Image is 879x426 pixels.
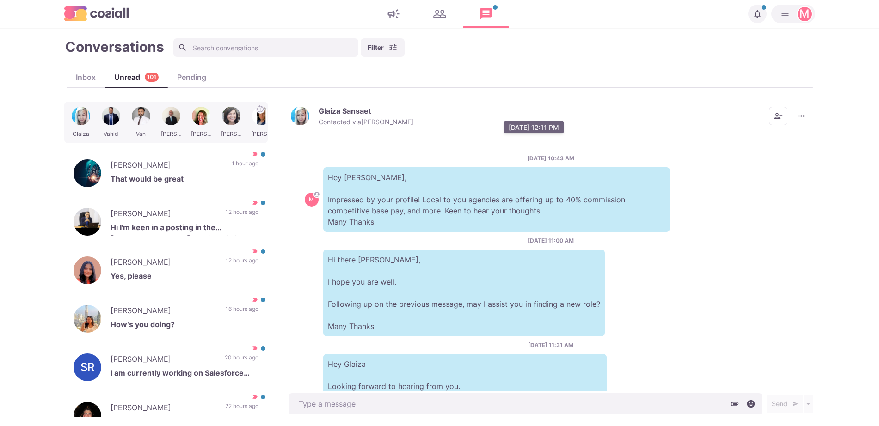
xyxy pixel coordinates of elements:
[111,159,222,173] p: [PERSON_NAME]
[67,72,105,83] div: Inbox
[528,341,573,349] p: [DATE] 11:31 AM
[225,353,258,367] p: 20 hours ago
[309,197,314,202] div: Martin
[226,208,258,222] p: 12 hours ago
[314,192,319,197] svg: avatar
[799,8,810,19] div: Martin
[323,167,670,232] p: Hey [PERSON_NAME], Impressed by your profile! Local to you agencies are offering up to 40% commis...
[792,107,811,125] button: More menu
[769,107,787,125] button: Add add contacts
[771,5,815,23] button: Martin
[225,402,258,416] p: 22 hours ago
[74,256,101,284] img: Aishwarya Sharma
[361,38,405,57] button: Filter
[748,5,767,23] button: Notifications
[147,73,156,82] p: 101
[111,367,258,381] p: I am currently working on Salesforce developer, salesforce Architect, Devops ,Program Manager, Pr...
[528,237,574,245] p: [DATE] 11:00 AM
[74,208,101,236] img: Don Desmond De Silva
[767,395,803,413] button: Send
[111,173,258,187] p: That would be great
[173,38,358,57] input: Search conversations
[80,362,94,373] div: Sam R
[319,106,371,116] p: Glaiza Sansaet
[65,38,164,55] h1: Conversations
[527,154,574,163] p: [DATE] 10:43 AM
[323,250,605,336] p: Hi there [PERSON_NAME], I hope you are well. Following up on the previous message, may I assist y...
[744,397,758,411] button: Select emoji
[105,72,168,83] div: Unread
[111,402,216,416] p: [PERSON_NAME]
[111,208,216,222] p: [PERSON_NAME]
[168,72,215,83] div: Pending
[291,107,309,125] img: Glaiza Sansaet
[111,353,215,367] p: [PERSON_NAME]
[291,106,413,126] button: Glaiza SansaetGlaiza SansaetContacted via[PERSON_NAME]
[111,256,216,270] p: [PERSON_NAME]
[232,159,258,173] p: 1 hour ago
[728,397,742,411] button: Attach files
[111,270,258,284] p: Yes, please
[226,305,258,319] p: 16 hours ago
[74,159,101,187] img: Mahesh ARNIPALLI
[226,256,258,270] p: 12 hours ago
[111,305,216,319] p: [PERSON_NAME]
[74,305,101,333] img: Tiya J.
[64,6,129,21] img: logo
[111,222,258,236] p: Hi I'm keen in a posting in the [GEOGRAPHIC_DATA]. My forte is in insurance and I've held many Sn...
[111,319,258,333] p: How’s you doing?
[319,118,413,126] p: Contacted via [PERSON_NAME]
